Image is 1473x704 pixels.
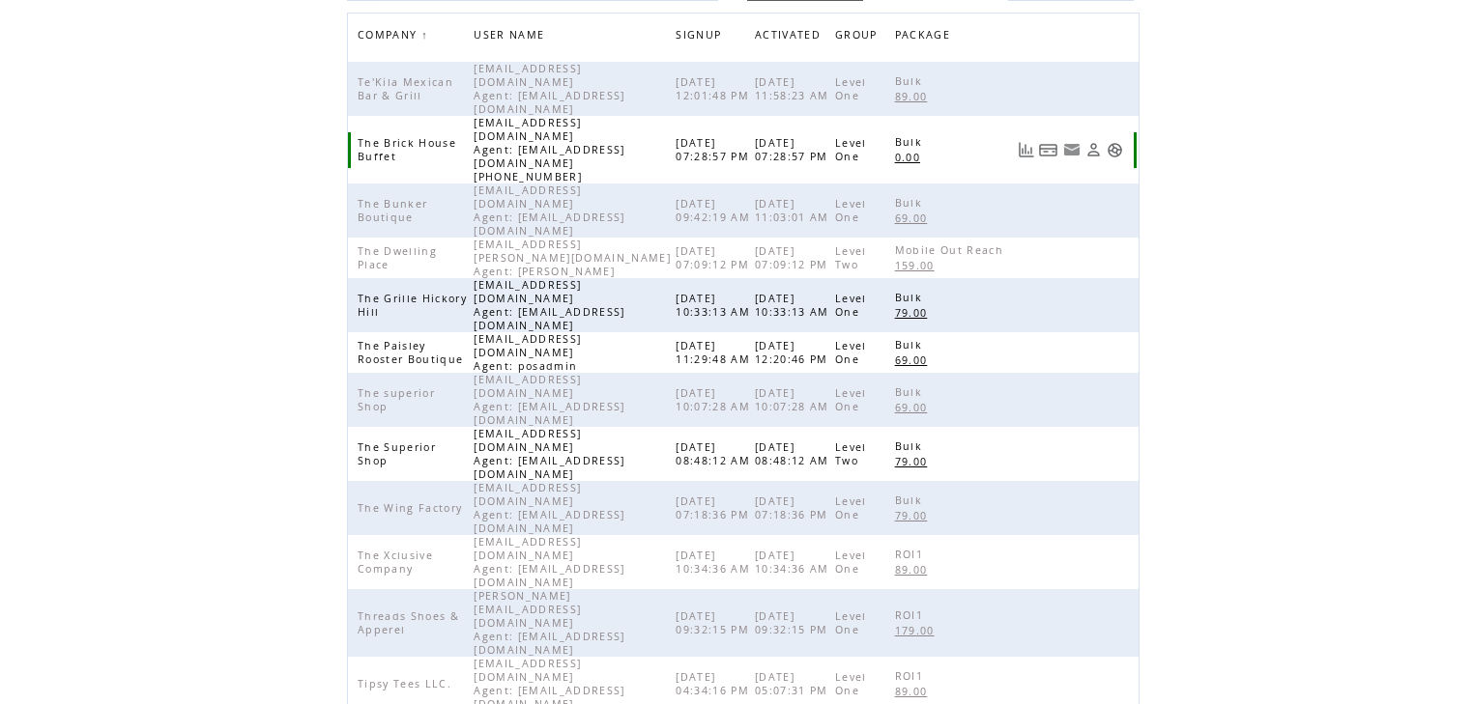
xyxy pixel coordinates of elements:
[895,135,927,149] span: Bulk
[676,292,755,319] span: [DATE] 10:33:13 AM
[755,197,834,224] span: [DATE] 11:03:01 AM
[895,291,927,304] span: Bulk
[358,197,427,224] span: The Bunker Boutique
[755,670,833,697] span: [DATE] 05:07:31 PM
[895,399,938,415] a: 69.00
[835,23,887,51] a: GROUP
[895,90,933,103] span: 89.00
[755,75,834,102] span: [DATE] 11:58:23 AM
[358,501,467,515] span: The Wing Factory
[895,624,939,637] span: 179.00
[676,386,755,413] span: [DATE] 10:07:28 AM
[895,352,938,368] a: 69.00
[474,589,624,657] span: [PERSON_NAME][EMAIL_ADDRESS][DOMAIN_NAME] Agent: [EMAIL_ADDRESS][DOMAIN_NAME]
[755,23,825,51] span: ACTIVATED
[895,257,944,273] a: 159.00
[835,23,882,51] span: GROUP
[755,244,833,271] span: [DATE] 07:09:12 PM
[835,386,867,413] span: Level One
[358,386,435,413] span: The superior Shop
[895,401,933,414] span: 69.00
[755,494,833,521] span: [DATE] 07:18:36 PM
[358,75,453,102] span: Te'Kila Mexican Bar & Grill
[474,183,624,238] span: [EMAIL_ADDRESS][DOMAIN_NAME] Agent: [EMAIL_ADDRESS][DOMAIN_NAME]
[474,23,549,51] span: USER NAME
[895,23,960,51] a: PACKAGE
[895,563,933,577] span: 89.00
[835,440,867,467] span: Level Two
[895,548,928,561] span: ROI1
[1063,141,1081,158] a: Resend welcome email to this user
[895,608,928,622] span: ROI1
[676,494,754,521] span: [DATE] 07:18:36 PM
[895,561,938,577] a: 89.00
[676,75,754,102] span: [DATE] 12:01:48 PM
[755,136,833,163] span: [DATE] 07:28:57 PM
[474,238,671,278] span: [EMAIL_ADDRESS][PERSON_NAME][DOMAIN_NAME] Agent: [PERSON_NAME]
[895,685,933,698] span: 89.00
[895,149,930,165] a: 0.00
[895,196,927,210] span: Bulk
[676,244,754,271] span: [DATE] 07:09:12 PM
[835,670,867,697] span: Level One
[895,683,938,699] a: 89.00
[895,259,939,272] span: 159.00
[358,244,437,271] span: The Dwelling Place
[358,29,428,41] a: COMPANY↑
[895,74,927,88] span: Bulk
[895,353,933,367] span: 69.00
[676,440,755,467] span: [DATE] 08:48:12 AM
[676,23,726,51] span: SIGNUP
[895,622,944,638] a: 179.00
[755,440,834,467] span: [DATE] 08:48:12 AM
[835,292,867,319] span: Level One
[358,609,459,636] span: Threads Shoes & Apperel
[1085,142,1102,158] a: View Profile
[895,455,933,468] span: 79.00
[895,211,933,225] span: 69.00
[895,23,955,51] span: PACKAGE
[358,677,456,690] span: Tipsy Tees LLC.
[676,197,755,224] span: [DATE] 09:42:19 AM
[835,244,867,271] span: Level Two
[474,373,624,427] span: [EMAIL_ADDRESS][DOMAIN_NAME] Agent: [EMAIL_ADDRESS][DOMAIN_NAME]
[755,292,834,319] span: [DATE] 10:33:13 AM
[358,136,456,163] span: The Brick House Buffet
[835,609,867,636] span: Level One
[474,427,624,481] span: [EMAIL_ADDRESS][DOMAIN_NAME] Agent: [EMAIL_ADDRESS][DOMAIN_NAME]
[676,28,726,40] a: SIGNUP
[755,23,830,51] a: ACTIVATED
[358,292,467,319] span: The Grille Hickory Hill
[895,509,933,522] span: 79.00
[474,481,624,535] span: [EMAIL_ADDRESS][DOMAIN_NAME] Agent: [EMAIL_ADDRESS][DOMAIN_NAME]
[474,332,582,373] span: [EMAIL_ADDRESS][DOMAIN_NAME] Agent: posadmin
[895,210,938,226] a: 69.00
[676,670,754,697] span: [DATE] 04:34:16 PM
[895,88,938,104] a: 89.00
[358,23,421,51] span: COMPANY
[358,549,433,576] span: The Xclusive Company
[755,339,833,366] span: [DATE] 12:20:46 PM
[835,197,867,224] span: Level One
[676,609,754,636] span: [DATE] 09:32:15 PM
[676,549,755,576] span: [DATE] 10:34:36 AM
[358,339,468,366] span: The Paisley Rooster Boutique
[835,136,867,163] span: Level One
[895,151,925,164] span: 0.00
[676,136,754,163] span: [DATE] 07:28:57 PM
[1018,142,1034,158] a: View Usage
[755,609,833,636] span: [DATE] 09:32:15 PM
[895,338,927,352] span: Bulk
[835,549,867,576] span: Level One
[895,306,933,320] span: 79.00
[474,116,624,183] span: [EMAIL_ADDRESS][DOMAIN_NAME] Agent: [EMAIL_ADDRESS][DOMAIN_NAME] [PHONE_NUMBER]
[895,243,1008,257] span: Mobile Out Reach
[676,339,755,366] span: [DATE] 11:29:48 AM
[895,493,927,507] span: Bulk
[895,453,938,469] a: 79.00
[895,507,938,523] a: 79.00
[895,439,927,453] span: Bulk
[474,535,624,589] span: [EMAIL_ADDRESS][DOMAIN_NAME] Agent: [EMAIL_ADDRESS][DOMAIN_NAME]
[358,440,436,467] span: The Superior Shop
[474,278,624,332] span: [EMAIL_ADDRESS][DOMAIN_NAME] Agent: [EMAIL_ADDRESS][DOMAIN_NAME]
